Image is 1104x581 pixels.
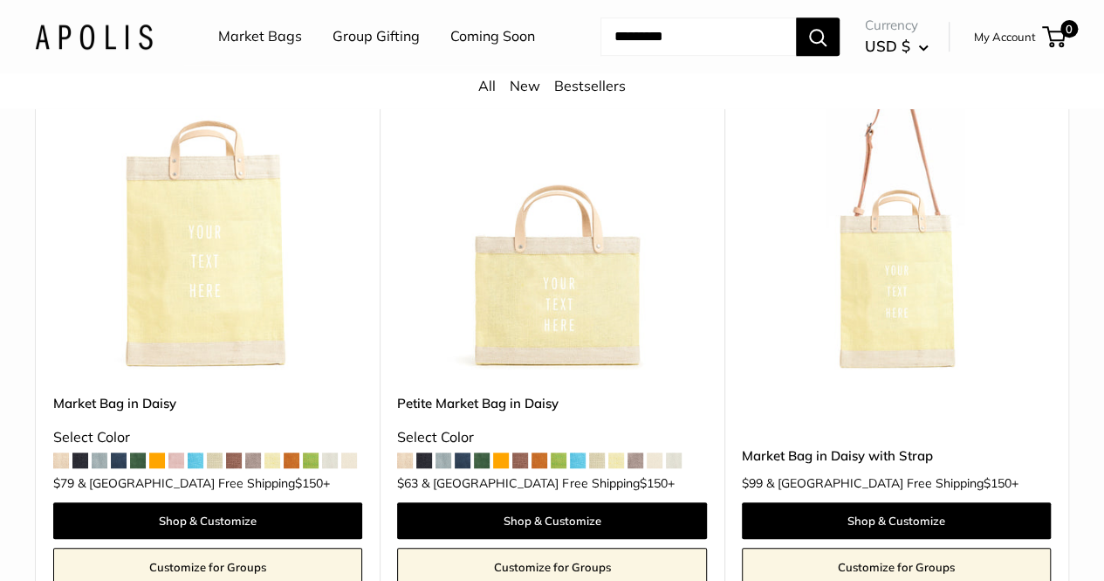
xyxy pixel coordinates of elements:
a: My Account [974,26,1036,47]
a: Market Bag in Daisy with Strapdescription_The Original Market Bag in Daisy [742,66,1051,376]
span: $63 [397,475,418,491]
img: Market Bag in Daisy with Strap [742,66,1051,376]
a: Market Bag in Daisydescription_The Original Market Bag in Daisy [53,66,362,376]
span: & [GEOGRAPHIC_DATA] Free Shipping + [422,477,674,489]
div: Select Color [53,425,362,451]
span: $150 [639,475,667,491]
span: $79 [53,475,74,491]
a: Petite Market Bag in Daisy [397,393,706,413]
a: Shop & Customize [397,502,706,539]
span: Currency [865,13,929,38]
a: Coming Soon [450,24,535,50]
a: All [478,77,496,94]
img: Petite Market Bag in Daisy [397,66,706,376]
a: 0 [1044,26,1066,47]
img: Apolis [35,24,153,49]
a: Group Gifting [333,24,420,50]
button: USD $ [865,32,929,60]
div: Select Color [397,425,706,451]
a: Shop & Customize [53,502,362,539]
a: Market Bag in Daisy [53,393,362,413]
a: Market Bag in Daisy with Strap [742,446,1051,466]
a: Market Bags [218,24,302,50]
iframe: Sign Up via Text for Offers [14,515,187,567]
span: USD $ [865,37,910,55]
a: New [510,77,540,94]
span: & [GEOGRAPHIC_DATA] Free Shipping + [78,477,330,489]
input: Search... [600,17,796,56]
span: $150 [984,475,1011,491]
button: Search [796,17,840,56]
a: Petite Market Bag in DaisyPetite Market Bag in Daisy [397,66,706,376]
a: Shop & Customize [742,502,1051,539]
span: $150 [295,475,323,491]
span: $99 [742,475,763,491]
a: Bestsellers [554,77,626,94]
span: & [GEOGRAPHIC_DATA] Free Shipping + [766,477,1018,489]
img: Market Bag in Daisy [53,66,362,376]
span: 0 [1060,20,1078,38]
